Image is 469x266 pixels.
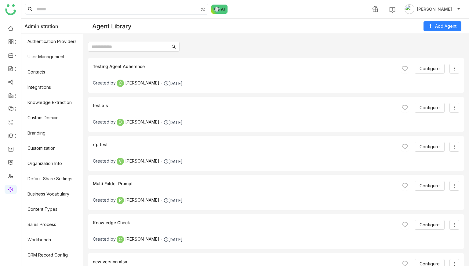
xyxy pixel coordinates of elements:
div: Created by: [93,197,159,204]
button: Configure [415,103,445,113]
div: [DATE] [164,159,183,164]
a: Customization [21,141,83,156]
span: [PERSON_NAME] [125,80,159,85]
span: [PERSON_NAME] [125,236,159,242]
a: Knowledge Extraction [21,95,83,110]
div: [DATE] [164,198,183,203]
a: Default Share Settings [21,171,83,186]
span: Administration [24,19,58,34]
span: Add Agent [435,23,456,30]
span: Configure [420,65,440,72]
a: Contacts [21,64,83,80]
a: Custom Domain [21,110,83,125]
a: Content Types [21,202,83,217]
button: Configure [415,181,445,191]
button: Add Agent [424,21,461,31]
div: Created by: [93,236,159,243]
button: Configure [415,64,445,74]
span: Configure [420,104,440,111]
a: User Management [21,49,83,64]
button: Configure [415,220,445,230]
span: Configure [420,221,440,228]
span: [PERSON_NAME] [125,119,159,124]
a: Authentication Providers [21,34,83,49]
a: Integrations [21,80,83,95]
div: Created by: [93,119,159,126]
span: P [119,197,122,204]
a: Workbench [21,232,83,247]
button: [PERSON_NAME] [403,4,462,14]
div: Created by: [93,158,159,165]
div: Testing Agent Adherence [93,64,145,74]
span: D [119,119,122,126]
span: Configure [420,143,440,150]
a: Business Vocabulary [21,186,83,202]
a: Branding [21,125,83,141]
a: Organization Info [21,156,83,171]
a: Sales Process [21,217,83,232]
span: [PERSON_NAME] [417,6,452,13]
span: [PERSON_NAME] [125,158,159,164]
div: Created by: [93,80,159,87]
div: [DATE] [164,81,183,86]
img: avatar [405,4,414,14]
a: CRM Record Config [21,247,83,263]
img: search-type.svg [201,7,205,12]
img: logo [5,4,16,15]
span: [PERSON_NAME] [125,197,159,203]
button: Configure [415,142,445,152]
div: Knowledge Check [93,220,130,230]
span: C [119,236,122,243]
div: Agent Library [92,23,132,30]
div: test xls [93,103,108,113]
div: Multi Folder Prompt [93,181,133,191]
img: help.svg [389,7,395,13]
img: ask-buddy-normal.svg [211,5,228,14]
span: V [119,158,122,165]
div: [DATE] [164,237,183,242]
div: rfp test [93,142,108,152]
span: Configure [420,182,440,189]
div: [DATE] [164,120,183,125]
span: C [119,80,122,87]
